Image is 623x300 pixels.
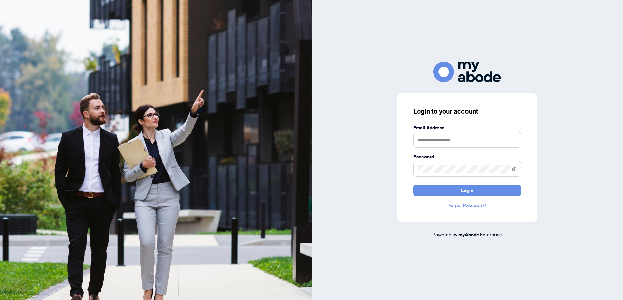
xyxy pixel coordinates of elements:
span: Powered by [432,231,457,237]
a: Forgot Password? [413,202,521,209]
h3: Login to your account [413,107,521,116]
label: Email Address [413,124,521,131]
span: Enterprise [480,231,502,237]
span: Login [461,185,473,196]
span: eye-invisible [512,167,517,171]
label: Password [413,153,521,160]
a: myAbode [458,231,479,238]
button: Login [413,185,521,196]
img: ma-logo [433,62,501,82]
